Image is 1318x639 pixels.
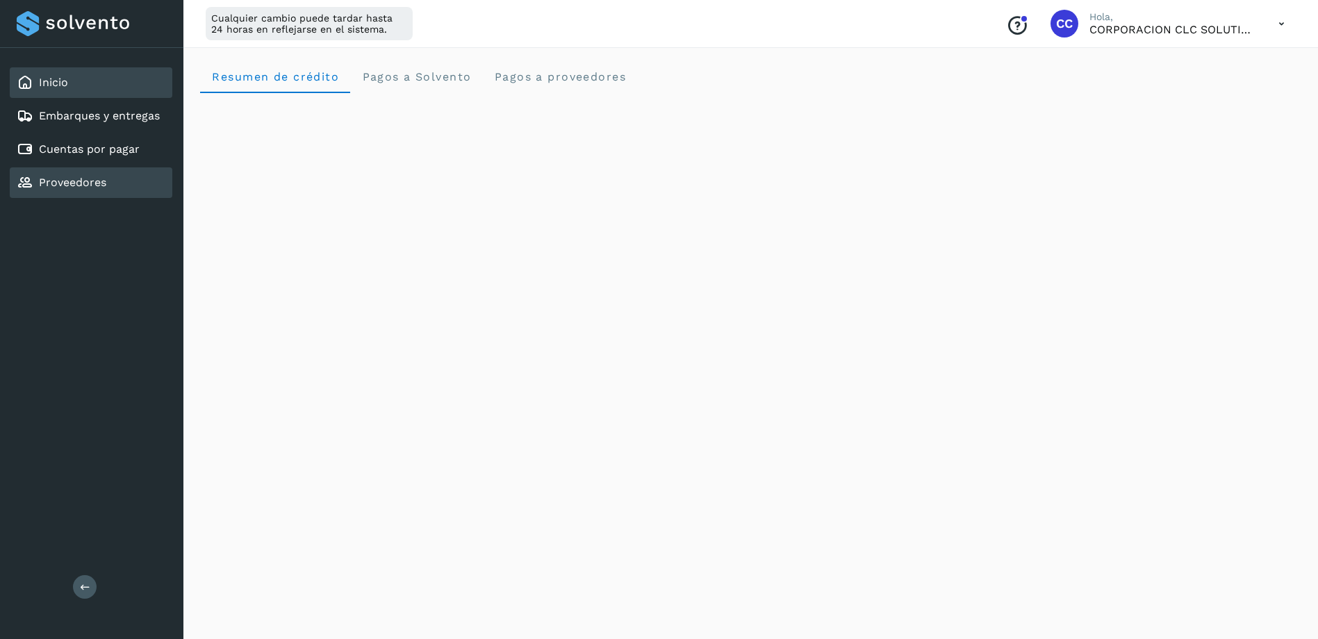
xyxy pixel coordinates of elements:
[493,70,626,83] span: Pagos a proveedores
[39,142,140,156] a: Cuentas por pagar
[10,167,172,198] div: Proveedores
[10,101,172,131] div: Embarques y entregas
[1089,11,1256,23] p: Hola,
[361,70,471,83] span: Pagos a Solvento
[206,7,413,40] div: Cualquier cambio puede tardar hasta 24 horas en reflejarse en el sistema.
[39,176,106,189] a: Proveedores
[211,70,339,83] span: Resumen de crédito
[39,109,160,122] a: Embarques y entregas
[10,67,172,98] div: Inicio
[39,76,68,89] a: Inicio
[1089,23,1256,36] p: CORPORACION CLC SOLUTIONS
[10,134,172,165] div: Cuentas por pagar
